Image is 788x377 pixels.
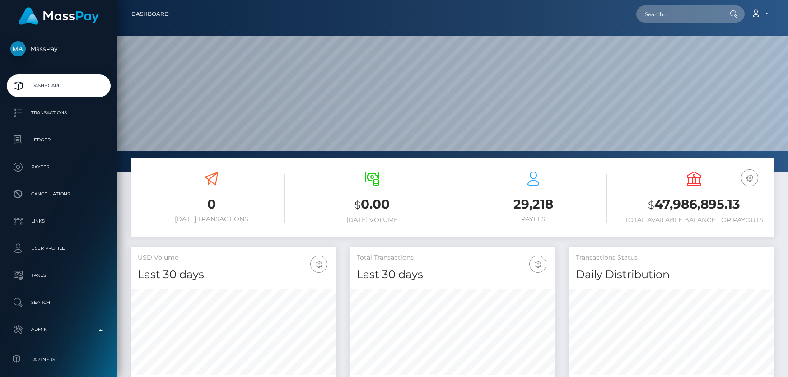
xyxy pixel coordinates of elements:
[10,296,107,309] p: Search
[131,5,169,23] a: Dashboard
[298,195,446,214] h3: 0.00
[10,187,107,201] p: Cancellations
[460,195,607,213] h3: 29,218
[357,267,549,283] h4: Last 30 days
[10,41,26,56] img: MassPay
[10,242,107,255] p: User Profile
[10,79,107,93] p: Dashboard
[10,160,107,174] p: Payees
[10,214,107,228] p: Links
[460,215,607,223] h6: Payees
[648,199,654,211] small: $
[7,183,111,205] a: Cancellations
[10,106,107,120] p: Transactions
[576,267,768,283] h4: Daily Distribution
[354,199,361,211] small: $
[7,156,111,178] a: Payees
[576,253,768,262] h5: Transactions Status
[10,133,107,147] p: Ledger
[7,318,111,341] a: Admin
[357,253,549,262] h5: Total Transactions
[7,210,111,233] a: Links
[7,102,111,124] a: Transactions
[7,74,111,97] a: Dashboard
[10,323,107,336] p: Admin
[10,354,107,365] span: Partners
[7,45,111,53] span: MassPay
[138,195,285,213] h3: 0
[636,5,721,23] input: Search...
[7,264,111,287] a: Taxes
[7,237,111,260] a: User Profile
[10,269,107,282] p: Taxes
[7,129,111,151] a: Ledger
[620,216,768,224] h6: Total Available Balance for Payouts
[19,7,99,25] img: MassPay Logo
[620,195,768,214] h3: 47,986,895.13
[138,267,330,283] h4: Last 30 days
[138,253,330,262] h5: USD Volume
[7,291,111,314] a: Search
[298,216,446,224] h6: [DATE] Volume
[7,350,111,369] a: Partners
[138,215,285,223] h6: [DATE] Transactions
